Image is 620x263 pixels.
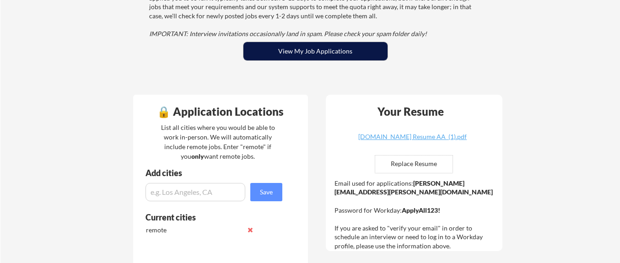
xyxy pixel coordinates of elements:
strong: [PERSON_NAME][EMAIL_ADDRESS][PERSON_NAME][DOMAIN_NAME] [334,179,493,196]
button: View My Job Applications [243,42,388,60]
input: e.g. Los Angeles, CA [146,183,245,201]
div: List all cities where you would be able to work in-person. We will automatically include remote j... [155,123,281,161]
div: 🔒 Application Locations [135,106,306,117]
div: remote [146,225,243,235]
div: Email used for applications: Password for Workday: If you are asked to "verify your email" in ord... [334,179,496,251]
div: Add cities [146,169,285,177]
strong: ApplyAll123! [402,206,440,214]
div: Current cities [146,213,272,221]
em: IMPORTANT: Interview invitations occasionally land in spam. Please check your spam folder daily! [149,30,427,38]
button: Save [250,183,282,201]
div: Your Resume [366,106,456,117]
strong: only [191,152,204,160]
div: [DOMAIN_NAME] Resume AA (1).pdf [358,134,467,140]
a: [DOMAIN_NAME] Resume AA (1).pdf [358,134,467,148]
